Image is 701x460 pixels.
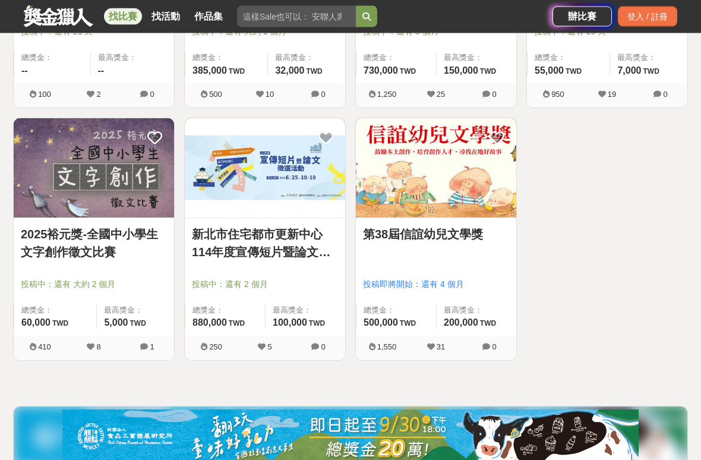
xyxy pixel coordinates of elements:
[21,66,28,76] span: --
[618,7,677,27] div: 登入 / 註冊
[364,318,398,328] span: 500,000
[321,90,325,99] span: 0
[190,8,228,25] a: 作品集
[377,90,397,99] span: 1,250
[551,90,564,99] span: 950
[617,52,680,64] span: 最高獎金：
[38,343,51,352] span: 410
[96,90,100,99] span: 2
[535,52,602,64] span: 總獎金：
[321,343,325,352] span: 0
[14,119,174,219] a: Cover Image
[400,320,416,328] span: TWD
[377,343,397,352] span: 1,550
[150,90,154,99] span: 0
[566,68,582,76] span: TWD
[192,279,338,291] span: 投稿中：還有 2 個月
[52,320,68,328] span: TWD
[38,90,51,99] span: 100
[96,343,100,352] span: 8
[643,68,659,76] span: TWD
[192,305,258,317] span: 總獎金：
[275,66,304,76] span: 32,000
[444,66,478,76] span: 150,000
[400,68,416,76] span: TWD
[209,343,222,352] span: 250
[209,90,222,99] span: 500
[437,343,445,352] span: 31
[185,119,345,219] a: Cover Image
[21,52,83,64] span: 總獎金：
[444,305,509,317] span: 最高獎金：
[608,90,616,99] span: 19
[364,52,429,64] span: 總獎金：
[150,343,154,352] span: 1
[21,279,167,291] span: 投稿中：還有 大約 2 個月
[663,90,667,99] span: 0
[364,305,429,317] span: 總獎金：
[147,8,185,25] a: 找活動
[98,66,105,76] span: --
[229,68,245,76] span: TWD
[192,318,227,328] span: 880,000
[21,226,167,261] a: 2025裕元獎-全國中小學生文字創作徵文比賽
[444,318,478,328] span: 200,000
[21,318,50,328] span: 60,000
[267,343,271,352] span: 5
[535,66,564,76] span: 55,000
[14,119,174,218] img: Cover Image
[552,7,612,27] a: 辦比賽
[492,90,496,99] span: 0
[309,320,325,328] span: TWD
[617,66,641,76] span: 7,000
[480,68,496,76] span: TWD
[356,119,516,218] img: Cover Image
[273,305,338,317] span: 最高獎金：
[363,279,509,291] span: 投稿即將開始：還有 4 個月
[363,226,509,244] a: 第38屆信誼幼兒文學獎
[192,226,338,261] a: 新北市住宅都市更新中心 114年度宣傳短片暨論文徵選活動
[273,318,307,328] span: 100,000
[275,52,338,64] span: 最高獎金：
[98,52,168,64] span: 最高獎金：
[237,6,356,27] input: 這樣Sale也可以： 安聯人壽創意銷售法募集
[306,68,322,76] span: TWD
[130,320,146,328] span: TWD
[21,305,89,317] span: 總獎金：
[356,119,516,219] a: Cover Image
[192,66,227,76] span: 385,000
[192,52,260,64] span: 總獎金：
[437,90,445,99] span: 25
[185,119,345,218] img: Cover Image
[444,52,509,64] span: 最高獎金：
[364,66,398,76] span: 730,000
[229,320,245,328] span: TWD
[104,8,142,25] a: 找比賽
[104,318,128,328] span: 5,000
[480,320,496,328] span: TWD
[104,305,167,317] span: 最高獎金：
[266,90,274,99] span: 10
[492,343,496,352] span: 0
